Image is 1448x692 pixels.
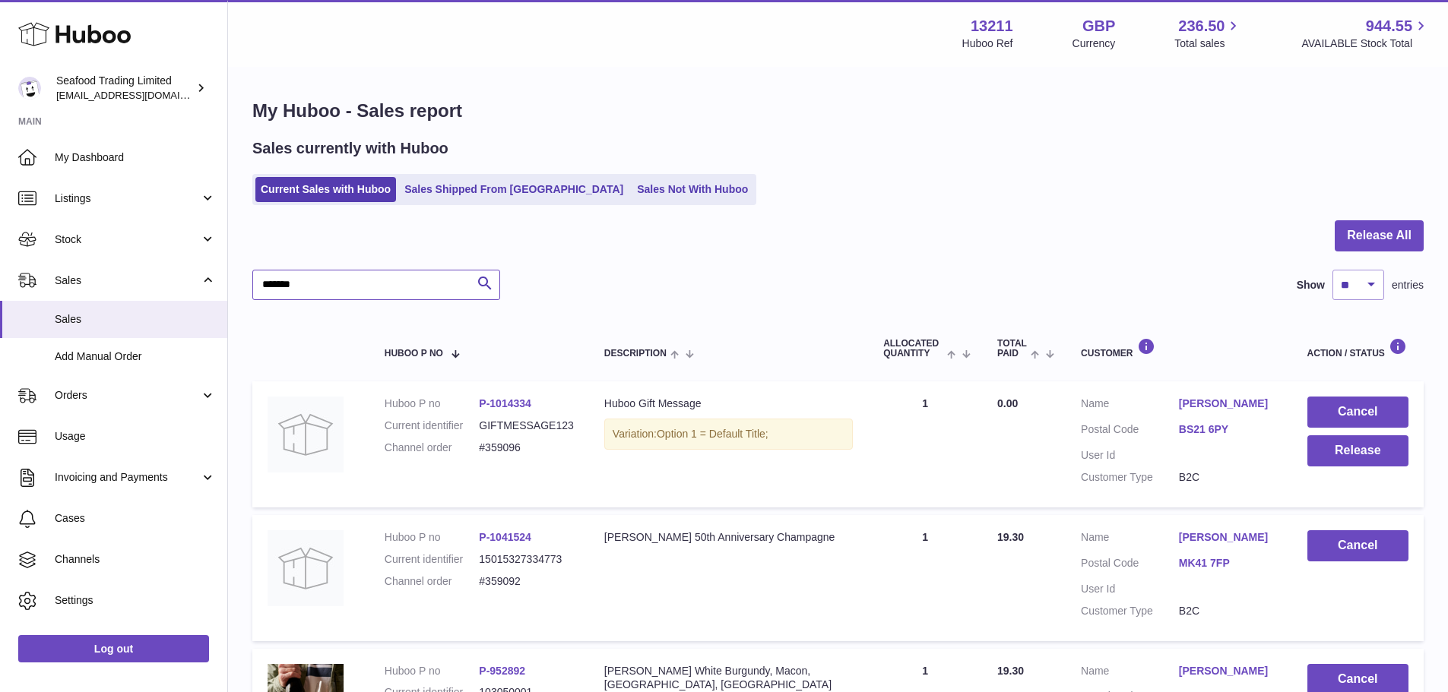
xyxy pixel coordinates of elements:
a: P-952892 [479,665,525,677]
a: P-1041524 [479,531,531,543]
strong: GBP [1082,16,1115,36]
span: 236.50 [1178,16,1225,36]
dt: Name [1081,397,1179,415]
a: [PERSON_NAME] [1179,530,1277,545]
button: Release [1307,435,1408,466]
dt: User Id [1081,448,1179,463]
span: 19.30 [997,665,1024,677]
td: 1 [868,381,982,507]
div: Seafood Trading Limited [56,74,193,103]
div: Huboo Gift Message [604,397,853,411]
dd: #359092 [479,574,574,589]
span: Sales [55,312,216,327]
img: no-photo.jpg [268,530,344,606]
span: Huboo P no [385,349,443,359]
a: MK41 7FP [1179,556,1277,570]
a: Sales Not With Huboo [632,177,753,202]
span: Add Manual Order [55,349,216,364]
button: Cancel [1307,397,1408,428]
div: Variation: [604,419,853,450]
a: Current Sales with Huboo [255,177,396,202]
span: ALLOCATED Quantity [883,339,943,359]
strong: 13211 [971,16,1013,36]
span: Sales [55,273,200,288]
a: [PERSON_NAME] [1179,664,1277,678]
img: no-photo.jpg [268,397,344,472]
span: Settings [55,593,216,608]
dd: 15015327334773 [479,552,574,567]
dd: B2C [1179,604,1277,618]
dd: GIFTMESSAGE123 [479,419,574,433]
dt: User Id [1081,582,1179,596]
span: Listings [55,191,200,206]
dt: Huboo P no [385,664,480,678]
dt: Postal Code [1081,556,1179,574]
dt: Channel order [385,574,480,589]
dt: Current identifier [385,552,480,567]
button: Cancel [1307,530,1408,561]
h1: My Huboo - Sales report [252,99,1424,123]
span: Invoicing and Payments [55,470,200,485]
dt: Name [1081,664,1179,682]
dd: #359096 [479,441,574,455]
span: Total paid [997,339,1027,359]
span: Orders [55,388,200,403]
span: Stock [55,232,200,247]
dt: Customer Type [1081,604,1179,618]
a: 944.55 AVAILABLE Stock Total [1301,16,1430,51]
img: internalAdmin-13211@internal.huboo.com [18,77,41,100]
dt: Huboo P no [385,530,480,545]
span: Description [604,349,667,359]
div: Huboo Ref [962,36,1013,51]
dt: Current identifier [385,419,480,433]
dt: Name [1081,530,1179,548]
a: P-1014334 [479,397,531,409]
span: Option 1 = Default Title; [657,428,768,440]
span: My Dashboard [55,150,216,165]
a: 236.50 Total sales [1174,16,1242,51]
dt: Customer Type [1081,470,1179,485]
dt: Huboo P no [385,397,480,411]
a: Log out [18,635,209,662]
span: Cases [55,511,216,526]
span: 19.30 [997,531,1024,543]
div: Currency [1073,36,1116,51]
a: [PERSON_NAME] [1179,397,1277,411]
div: Customer [1081,338,1277,359]
td: 1 [868,515,982,641]
button: Release All [1335,220,1424,251]
dt: Channel order [385,441,480,455]
a: Sales Shipped From [GEOGRAPHIC_DATA] [399,177,629,202]
span: Total sales [1174,36,1242,51]
dd: B2C [1179,470,1277,485]
span: 944.55 [1366,16,1412,36]
span: Usage [55,429,216,444]
label: Show [1297,278,1325,292]
div: [PERSON_NAME] 50th Anniversary Champagne [604,530,853,545]
span: Channels [55,552,216,567]
span: [EMAIL_ADDRESS][DOMAIN_NAME] [56,89,223,101]
dt: Postal Code [1081,422,1179,441]
a: BS21 6PY [1179,422,1277,437]
span: 0.00 [997,397,1018,409]
h2: Sales currently with Huboo [252,138,448,159]
span: AVAILABLE Stock Total [1301,36,1430,51]
div: Action / Status [1307,338,1408,359]
span: entries [1392,278,1424,292]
